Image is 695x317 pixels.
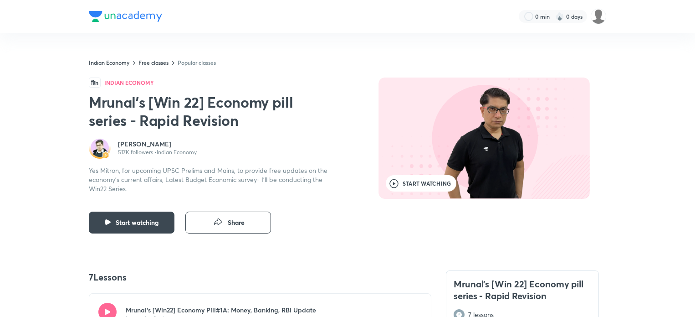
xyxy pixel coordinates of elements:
[118,149,197,156] p: 517K followers • Indian Economy
[89,11,162,22] img: Company Logo
[91,139,109,157] img: Avatar
[185,212,271,234] button: Share
[386,175,456,192] button: Start watching
[89,212,174,234] button: Start watching
[89,137,111,159] a: Avatarbadge
[228,218,245,227] span: Share
[89,270,431,284] p: 7 Lessons
[403,181,451,186] span: Start watching
[555,12,564,21] img: streak
[429,87,540,199] img: edu-image
[138,59,169,66] a: Free classes
[454,278,591,302] h4: Mrunal’s [Win 22] Economy pill series - Rapid Revision
[89,93,332,130] h2: Mrunal’s [Win 22] Economy pill series - Rapid Revision
[89,59,129,66] a: Indian Economy
[102,152,109,158] img: badge
[116,218,158,227] span: Start watching
[104,80,154,85] h4: Indian Economy
[118,140,197,149] a: [PERSON_NAME]
[591,9,606,24] img: Ajay kharadi
[126,305,316,315] p: Mrunal's [Win22] Economy Pill#1A: Money, Banking, RBI Update
[89,78,101,88] span: हिn
[178,59,216,66] a: Popular classes
[89,166,332,193] p: Yes Mitron, for upcoming UPSC Prelims and Mains, to provide free updates on the economy’s current...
